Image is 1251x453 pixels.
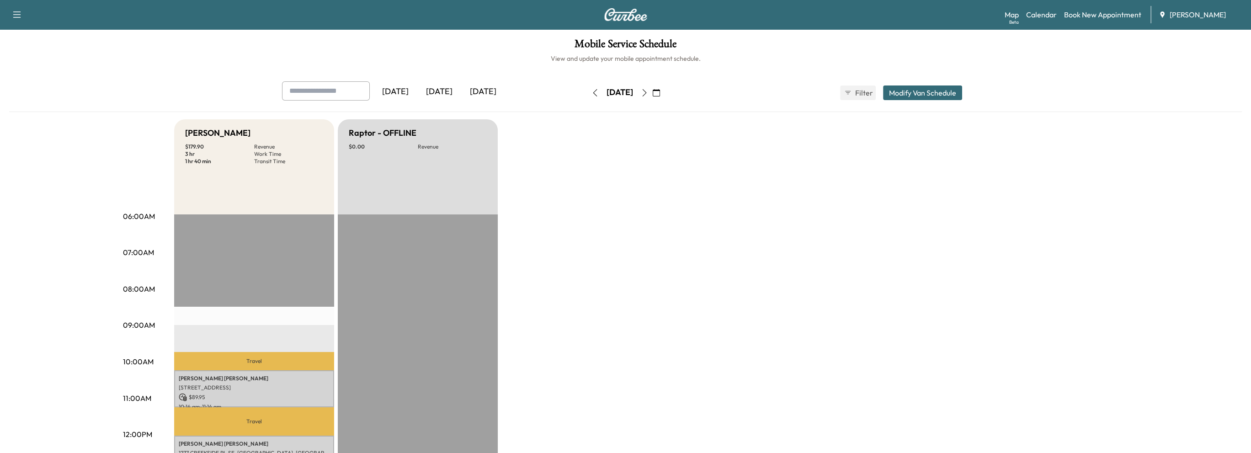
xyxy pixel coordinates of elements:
[174,407,334,436] p: Travel
[254,150,323,158] p: Work Time
[123,211,155,222] p: 06:00AM
[461,81,505,102] div: [DATE]
[123,320,155,330] p: 09:00AM
[179,403,330,410] p: 10:14 am - 11:14 am
[123,429,152,440] p: 12:00PM
[1026,9,1057,20] a: Calendar
[349,143,418,150] p: $ 0.00
[1170,9,1226,20] span: [PERSON_NAME]
[185,127,250,139] h5: [PERSON_NAME]
[840,85,876,100] button: Filter
[123,247,154,258] p: 07:00AM
[179,384,330,391] p: [STREET_ADDRESS]
[123,283,155,294] p: 08:00AM
[174,352,334,370] p: Travel
[1005,9,1019,20] a: MapBeta
[417,81,461,102] div: [DATE]
[607,87,633,98] div: [DATE]
[179,375,330,382] p: [PERSON_NAME] [PERSON_NAME]
[604,8,648,21] img: Curbee Logo
[123,356,154,367] p: 10:00AM
[9,38,1242,54] h1: Mobile Service Schedule
[185,143,254,150] p: $ 179.90
[123,393,151,404] p: 11:00AM
[179,393,330,401] p: $ 89.95
[254,158,323,165] p: Transit Time
[418,143,487,150] p: Revenue
[185,158,254,165] p: 1 hr 40 min
[9,54,1242,63] h6: View and update your mobile appointment schedule.
[349,127,416,139] h5: Raptor - OFFLINE
[1064,9,1141,20] a: Book New Appointment
[185,150,254,158] p: 3 hr
[179,440,330,448] p: [PERSON_NAME] [PERSON_NAME]
[373,81,417,102] div: [DATE]
[855,87,872,98] span: Filter
[1009,19,1019,26] div: Beta
[883,85,962,100] button: Modify Van Schedule
[254,143,323,150] p: Revenue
